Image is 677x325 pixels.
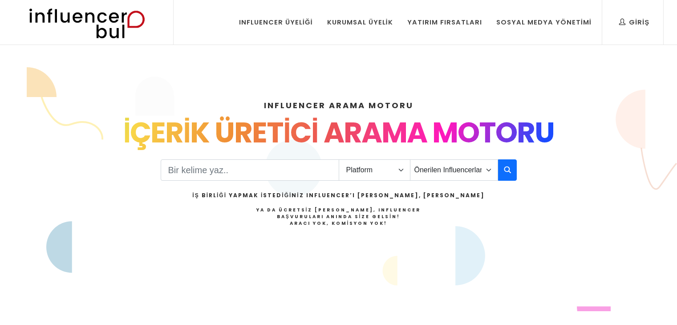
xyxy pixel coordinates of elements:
[327,17,393,27] div: Kurumsal Üyelik
[192,207,484,227] h4: Ya da Ücretsiz [PERSON_NAME], Influencer Başvuruları Anında Size Gelsin!
[619,17,649,27] div: Giriş
[496,17,592,27] div: Sosyal Medya Yönetimi
[161,159,339,181] input: Search
[290,220,388,227] strong: Aracı Yok, Komisyon Yok!
[239,17,313,27] div: Influencer Üyeliği
[407,17,482,27] div: Yatırım Fırsatları
[50,111,627,154] div: İÇERİK ÜRETİCİ ARAMA MOTORU
[50,99,627,111] h4: INFLUENCER ARAMA MOTORU
[192,191,484,199] h2: İş Birliği Yapmak İstediğiniz Influencer’ı [PERSON_NAME], [PERSON_NAME]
